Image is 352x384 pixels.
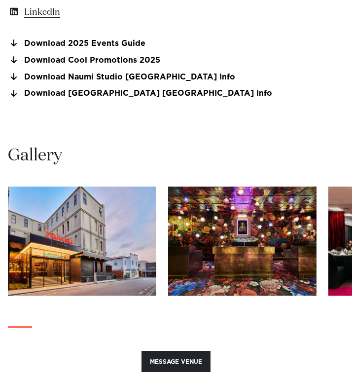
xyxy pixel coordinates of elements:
a: Download 2025 Events Guide [8,39,344,48]
a: LinkedIn [8,5,344,19]
button: Message Venue [141,351,211,372]
h2: Gallery [8,145,62,167]
a: Download Naumi Studio [GEOGRAPHIC_DATA] Info [8,73,344,81]
swiper-slide: 2 / 29 [168,187,317,296]
a: Download Cool Promotions 2025 [8,56,344,65]
swiper-slide: 1 / 29 [8,187,156,296]
a: Download [GEOGRAPHIC_DATA] [GEOGRAPHIC_DATA] Info [8,89,344,98]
